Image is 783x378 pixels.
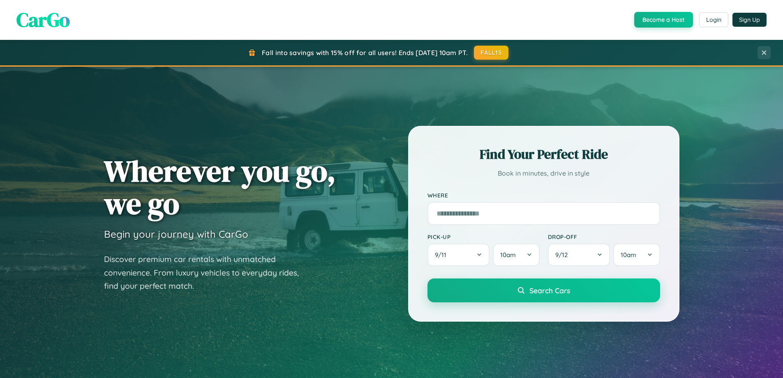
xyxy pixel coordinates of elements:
[493,243,539,266] button: 10am
[699,12,728,27] button: Login
[427,145,660,163] h2: Find Your Perfect Ride
[427,192,660,199] label: Where
[16,6,70,33] span: CarGo
[427,243,490,266] button: 9/11
[529,286,570,295] span: Search Cars
[634,12,693,28] button: Become a Host
[621,251,636,259] span: 10am
[474,46,508,60] button: FALL15
[435,251,450,259] span: 9 / 11
[104,155,336,220] h1: Wherever you go, we go
[613,243,660,266] button: 10am
[427,233,540,240] label: Pick-up
[427,167,660,179] p: Book in minutes, drive in style
[104,253,310,293] p: Discover premium car rentals with unmatched convenience. From luxury vehicles to everyday rides, ...
[548,243,610,266] button: 9/12
[427,278,660,302] button: Search Cars
[732,13,767,27] button: Sign Up
[500,251,516,259] span: 10am
[104,228,248,240] h3: Begin your journey with CarGo
[555,251,572,259] span: 9 / 12
[548,233,660,240] label: Drop-off
[262,49,468,57] span: Fall into savings with 15% off for all users! Ends [DATE] 10am PT.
